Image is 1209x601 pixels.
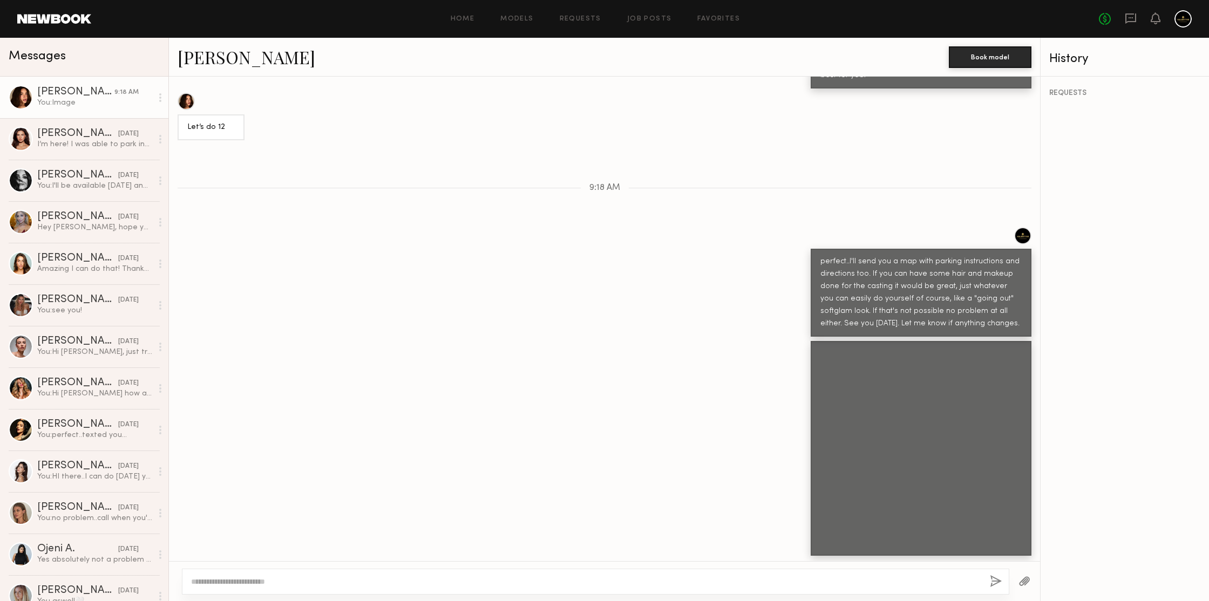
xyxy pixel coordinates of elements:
[37,555,152,565] div: Yes absolutely not a problem at all!
[820,256,1022,330] div: perfect..I'll send you a map with parking instructions and directions too. If you can have some h...
[37,502,118,513] div: [PERSON_NAME]
[118,212,139,222] div: [DATE]
[118,461,139,472] div: [DATE]
[627,16,672,23] a: Job Posts
[37,388,152,399] div: You: Hi [PERSON_NAME] how are you? My name is [PERSON_NAME] and I work for a company called Valen...
[37,139,152,149] div: I’m here! I was able to park inside the parking lot
[37,253,118,264] div: [PERSON_NAME]
[1049,53,1200,65] div: History
[560,16,601,23] a: Requests
[589,183,620,193] span: 9:18 AM
[118,586,139,596] div: [DATE]
[949,52,1031,61] a: Book model
[37,181,152,191] div: You: I'll be available [DATE] and [DATE] if you can do that
[9,50,66,63] span: Messages
[37,430,152,440] div: You: perfect..texted you...
[118,378,139,388] div: [DATE]
[118,544,139,555] div: [DATE]
[1049,90,1200,97] div: REQUESTS
[37,295,118,305] div: [PERSON_NAME]
[37,461,118,472] div: [PERSON_NAME]
[500,16,533,23] a: Models
[118,129,139,139] div: [DATE]
[118,295,139,305] div: [DATE]
[37,513,152,523] div: You: no problem..call when you're by the gate
[118,337,139,347] div: [DATE]
[37,378,118,388] div: [PERSON_NAME]
[37,98,152,108] div: You: Image
[37,264,152,274] div: Amazing I can do that! Thanks so much & looking forward to meeting you!!
[949,46,1031,68] button: Book model
[118,170,139,181] div: [DATE]
[37,585,118,596] div: [PERSON_NAME]
[37,419,118,430] div: [PERSON_NAME]
[37,305,152,316] div: You: see you!
[37,211,118,222] div: [PERSON_NAME]
[118,420,139,430] div: [DATE]
[37,87,114,98] div: [PERSON_NAME]
[37,128,118,139] div: [PERSON_NAME]
[114,87,139,98] div: 9:18 AM
[37,544,118,555] div: Ojeni A.
[37,222,152,233] div: Hey [PERSON_NAME], hope you’re doing well. My sister’s instagram is @trapfordom
[451,16,475,23] a: Home
[37,472,152,482] div: You: HI there..I can do [DATE] yes..also [DATE] if you prefer.
[697,16,740,23] a: Favorites
[178,45,315,69] a: [PERSON_NAME]
[118,254,139,264] div: [DATE]
[118,503,139,513] div: [DATE]
[37,336,118,347] div: [PERSON_NAME]
[37,170,118,181] div: [PERSON_NAME]
[37,347,152,357] div: You: Hi [PERSON_NAME], just trying to reach out again about the ecomm gig, to see if you're still...
[187,121,235,134] div: Let’s do 12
